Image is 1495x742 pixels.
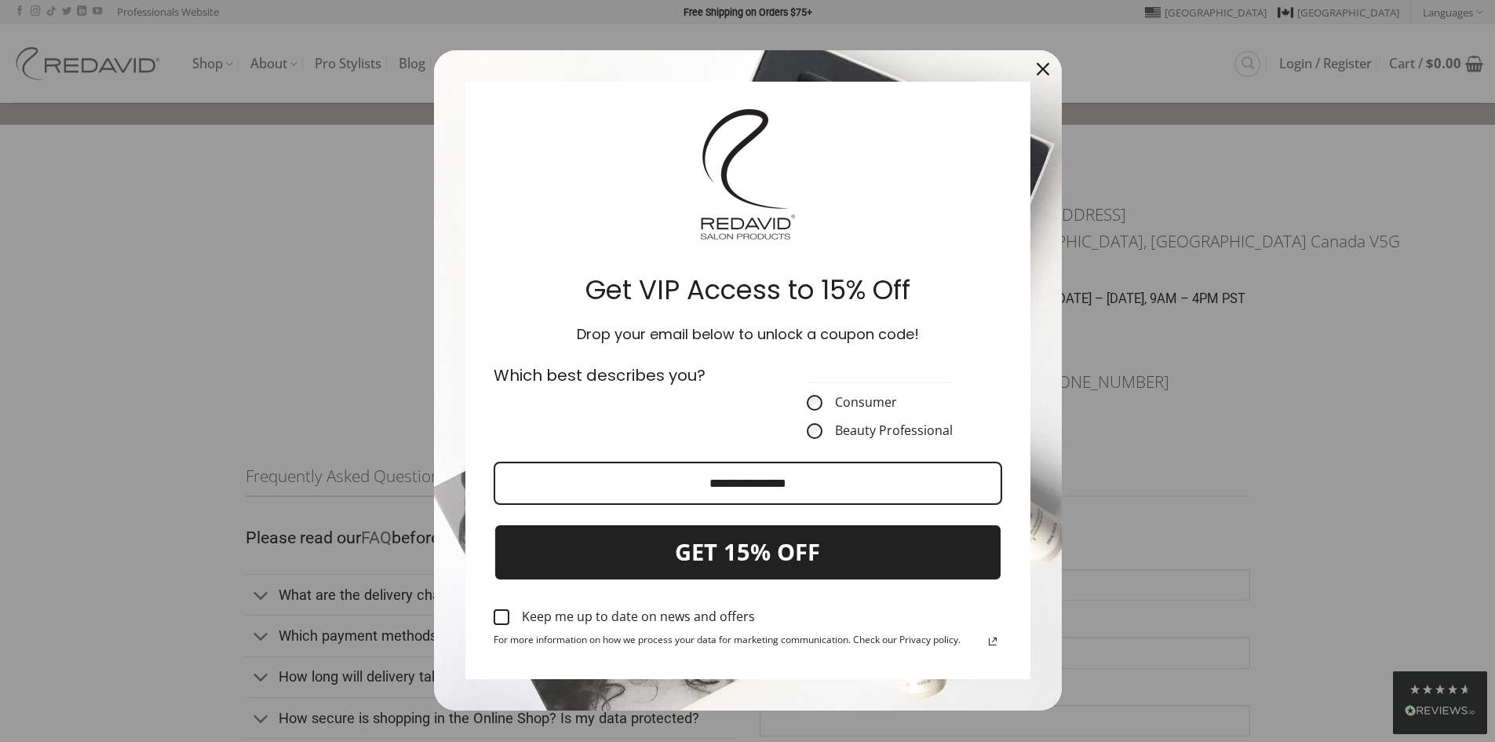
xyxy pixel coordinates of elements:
a: Read our Privacy Policy [983,632,1002,651]
button: GET 15% OFF [494,524,1002,581]
input: Consumer [807,395,822,411]
svg: close icon [1037,63,1049,75]
div: Keep me up to date on news and offers [522,609,755,624]
label: Beauty Professional [807,423,953,439]
input: Email field [494,462,1002,505]
input: Beauty Professional [807,423,822,439]
label: Consumer [807,395,953,411]
span: For more information on how we process your data for marketing communication. Check our Privacy p... [494,634,961,651]
button: Close [1024,50,1062,88]
p: Which best describes you? [494,364,738,387]
fieldset: CustomerType field [807,364,953,439]
svg: link icon [983,632,1002,651]
h3: Drop your email below to unlock a coupon code! [490,326,1005,344]
h2: Get VIP Access to 15% Off [490,273,1005,307]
